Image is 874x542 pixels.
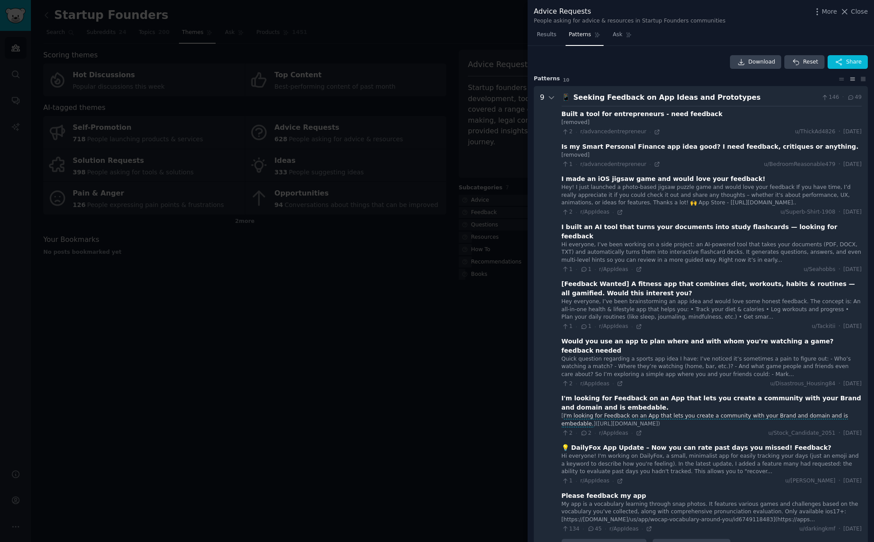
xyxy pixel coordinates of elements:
span: u/Superb-Shirt-1908 [780,208,835,216]
a: Ask [610,28,635,46]
span: · [576,266,577,272]
div: I'm looking for Feedback on an App that lets you create a community with your Brand and domain an... [562,394,862,412]
span: u/BedroomReasonable479 [764,161,836,169]
span: u/[PERSON_NAME] [785,477,836,485]
span: 1 [562,161,573,169]
span: Download [749,58,775,66]
span: · [842,94,844,102]
span: · [576,324,577,330]
span: Share [846,58,862,66]
span: r/advancedentrepreneur [580,128,646,135]
span: u/darkingkmf [799,525,836,533]
span: · [631,324,633,330]
span: · [631,266,633,272]
span: · [839,208,840,216]
span: 1 [562,323,573,331]
span: Ask [613,31,623,39]
span: · [605,526,606,532]
div: I built an AI tool that turns your documents into study flashcards — looking for feedback [562,222,862,241]
div: Is my Smart Personal Finance app idea good? I need feedback, critiques or anything. [562,142,859,151]
span: 1 [580,266,591,274]
span: Results [537,31,556,39]
a: Results [534,28,559,46]
span: · [576,430,577,436]
span: [DATE] [844,128,862,136]
span: · [839,323,840,331]
span: · [839,161,840,169]
span: u/Stock_Candidate_2051 [768,429,836,437]
span: r/AppIdeas [599,430,628,436]
span: 2 [562,429,573,437]
span: · [576,129,577,135]
div: [ ]([URL][DOMAIN_NAME]) [562,412,862,428]
span: 10 [563,77,570,83]
button: More [813,7,837,16]
span: u/ThickAd4826 [795,128,836,136]
span: [DATE] [844,525,862,533]
span: [DATE] [844,477,862,485]
div: Hey everyone, I’ve been brainstorming an app idea and would love some honest feedback. The concep... [562,298,862,321]
div: My app is a vocabulary learning through snap photos. It features various games and challenges bas... [562,501,862,524]
span: · [631,430,633,436]
span: · [582,526,584,532]
div: Would you use an app to plan where and with whom you're watching a game? feedback needed [562,337,862,355]
span: · [576,380,577,387]
span: 2 [580,429,591,437]
div: Built a tool for entrepreneurs - need feedback [562,109,722,119]
span: [DATE] [844,266,862,274]
span: 146 [821,94,839,102]
span: r/AppIdeas [609,526,638,532]
span: · [839,477,840,485]
span: r/AppIdeas [599,266,628,272]
a: Download [730,55,782,69]
div: 💡 DailyFox App Update – Now you can rate past days you missed! Feedback? [562,443,832,452]
div: Quick question regarding a sports app idea I have: I’ve noticed it’s sometimes a pain to figure o... [562,355,862,379]
span: · [839,380,840,388]
span: u/Seahobbs [804,266,836,274]
span: 1 [580,323,591,331]
span: [DATE] [844,161,862,169]
span: · [612,478,614,484]
span: 2 [562,380,573,388]
span: 2 [562,128,573,136]
span: u/Disastrous_Housing84 [770,380,836,388]
span: r/AppIdeas [599,323,628,329]
button: Share [828,55,868,69]
div: [removed] [562,151,862,159]
span: 134 [562,525,580,533]
span: · [576,161,577,167]
span: · [650,161,651,167]
span: Close [851,7,868,16]
div: People asking for advice & resources in Startup Founders communities [534,17,726,25]
span: · [576,478,577,484]
span: · [650,129,651,135]
span: 2 [562,208,573,216]
span: Reset [803,58,818,66]
span: · [839,525,840,533]
span: · [839,429,840,437]
span: · [839,128,840,136]
span: · [594,324,596,330]
span: Patterns [569,31,591,39]
div: Seeking Feedback on App Ideas and Prototypes [574,92,818,103]
div: Hi everyone! I'm working on DailyFox, a small, minimalist app for easily tracking your days (just... [562,452,862,476]
span: · [576,209,577,215]
span: More [822,7,837,16]
span: · [594,430,596,436]
div: I made an iOS jigsaw game and would love your feedback! [562,174,766,184]
span: 49 [847,94,862,102]
div: Hey! I just launched a photo-based jigsaw puzzle game and would love your feedback If you have ti... [562,184,862,207]
div: [removed] [562,119,862,127]
div: Advice Requests [534,6,726,17]
span: u/Tackitii [812,323,836,331]
span: 1 [562,477,573,485]
span: · [839,266,840,274]
span: r/AppIdeas [580,209,609,215]
span: I'm looking for Feedback on an App that lets you create a community with your Brand and domain an... [562,413,848,427]
span: 1 [562,266,573,274]
span: [DATE] [844,208,862,216]
div: Hi everyone, I’ve been working on a side project: an AI-powered tool that takes your documents (P... [562,241,862,264]
span: r/AppIdeas [580,380,609,387]
div: Please feedback my app [562,491,646,501]
button: Reset [784,55,824,69]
